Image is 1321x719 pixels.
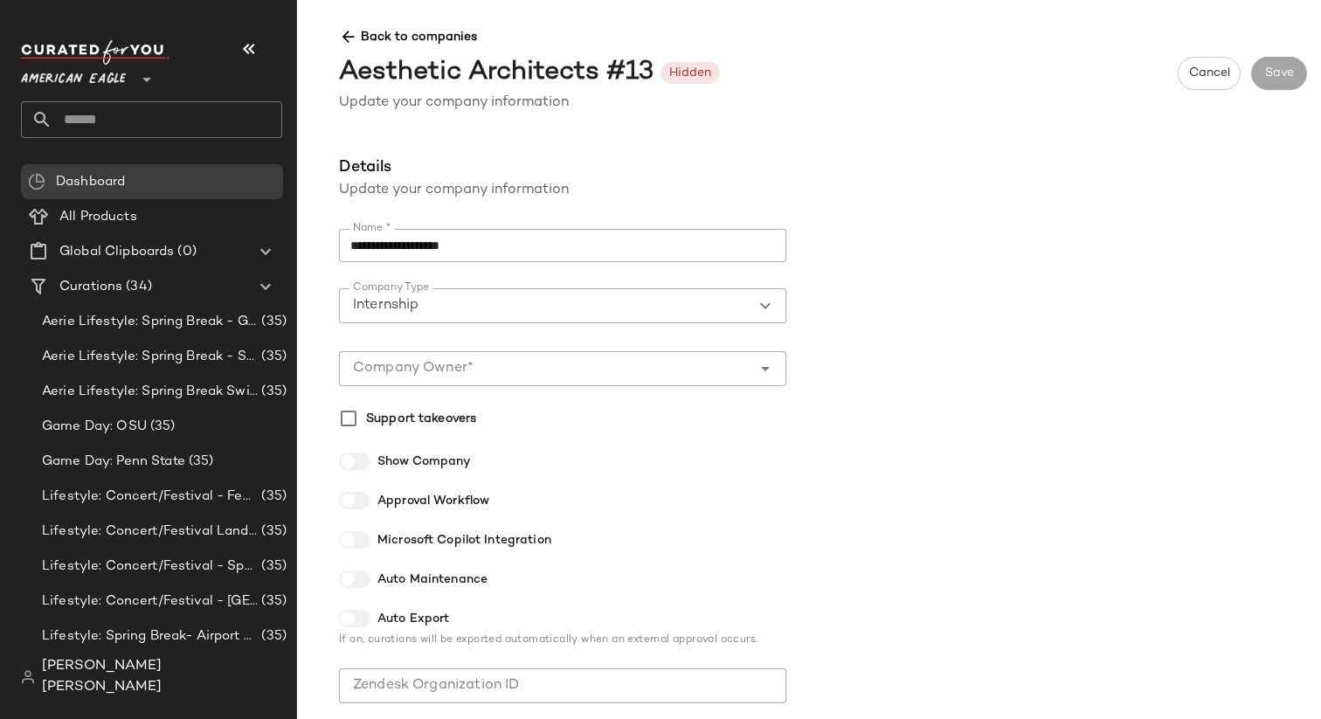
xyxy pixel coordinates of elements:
[42,347,258,367] span: Aerie Lifestyle: Spring Break - Sporty
[258,382,287,402] span: (35)
[42,626,258,646] span: Lifestyle: Spring Break- Airport Style
[122,277,152,297] span: (34)
[258,591,287,612] span: (35)
[339,93,1307,114] div: Update your company information
[185,452,214,472] span: (35)
[59,207,137,227] span: All Products
[21,670,35,684] img: svg%3e
[147,417,176,437] span: (35)
[377,453,472,471] span: Show Company
[669,64,711,82] div: Hidden
[42,557,258,577] span: Lifestyle: Concert/Festival - Sporty
[28,173,45,190] img: svg%3e
[755,358,776,379] i: Open
[339,180,898,201] div: Update your company information
[258,347,287,367] span: (35)
[258,522,287,542] span: (35)
[21,59,126,91] span: American Eagle
[42,487,258,507] span: Lifestyle: Concert/Festival - Femme
[56,172,125,192] span: Dashboard
[42,522,258,542] span: Lifestyle: Concert/Festival Landing Page
[377,610,449,628] span: Auto Export
[339,53,654,93] div: Aesthetic Architects #13
[174,242,196,262] span: (0)
[42,591,258,612] span: Lifestyle: Concert/Festival - [GEOGRAPHIC_DATA]
[366,405,476,432] label: Support takeovers
[42,312,258,332] span: Aerie Lifestyle: Spring Break - Girly/Femme
[42,656,282,698] span: [PERSON_NAME] [PERSON_NAME]
[258,487,287,507] span: (35)
[1178,57,1241,90] button: Cancel
[1188,66,1230,80] span: Cancel
[353,295,419,316] span: Internship
[377,570,488,589] span: Auto Maintenance
[258,626,287,646] span: (35)
[339,156,898,180] span: Details
[258,557,287,577] span: (35)
[339,14,1307,46] span: Back to companies
[377,492,489,510] span: Approval Workflow
[339,635,898,646] div: If on, curations will be exported automatically when an external approval occurs.
[377,531,551,550] span: Microsoft Copilot Integration
[258,312,287,332] span: (35)
[21,40,169,65] img: cfy_white_logo.C9jOOHJF.svg
[42,452,185,472] span: Game Day: Penn State
[59,242,174,262] span: Global Clipboards
[59,277,122,297] span: Curations
[42,382,258,402] span: Aerie Lifestyle: Spring Break Swimsuits Landing Page
[42,417,147,437] span: Game Day: OSU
